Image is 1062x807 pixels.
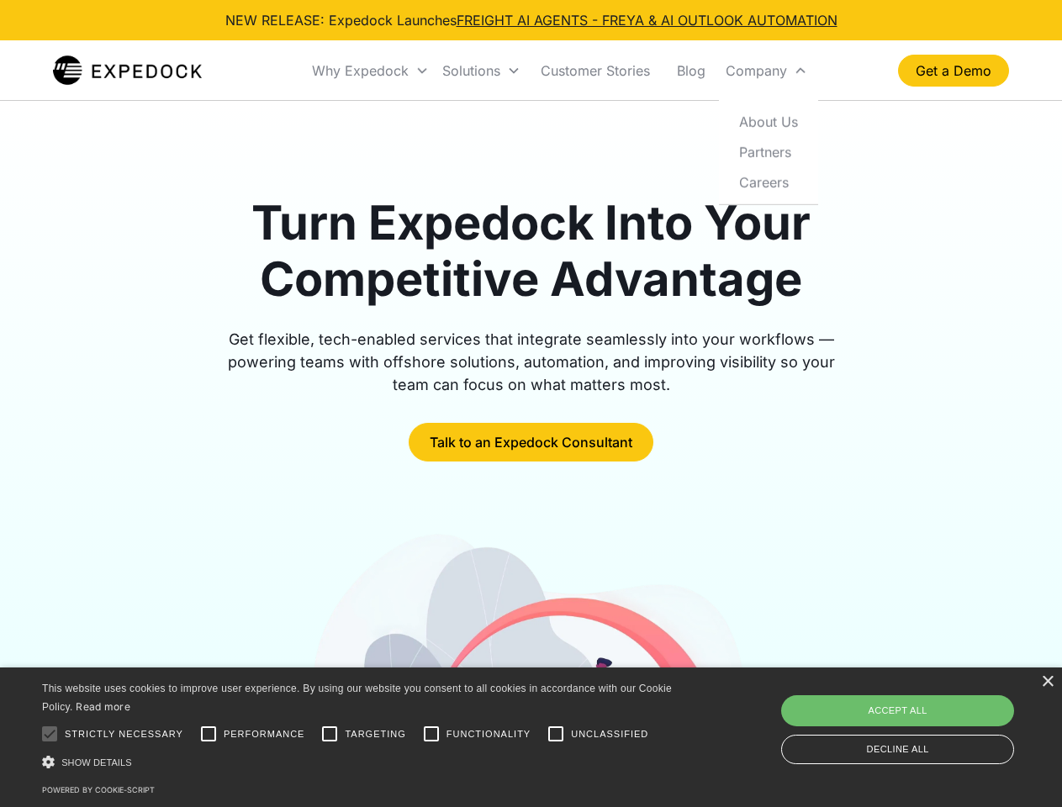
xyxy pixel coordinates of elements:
[76,700,130,713] a: Read more
[726,62,787,79] div: Company
[53,54,202,87] a: home
[726,136,811,166] a: Partners
[224,727,305,741] span: Performance
[42,785,155,794] a: Powered by cookie-script
[527,42,663,99] a: Customer Stories
[42,683,672,714] span: This website uses cookies to improve user experience. By using our website you consent to all coo...
[225,10,837,30] div: NEW RELEASE: Expedock Launches
[345,727,405,741] span: Targeting
[726,166,811,197] a: Careers
[571,727,648,741] span: Unclassified
[53,54,202,87] img: Expedock Logo
[442,62,500,79] div: Solutions
[726,106,811,136] a: About Us
[782,625,1062,807] iframe: Chat Widget
[61,757,132,767] span: Show details
[42,753,678,771] div: Show details
[719,99,818,204] nav: Company
[446,727,531,741] span: Functionality
[663,42,719,99] a: Blog
[436,42,527,99] div: Solutions
[65,727,183,741] span: Strictly necessary
[719,42,814,99] div: Company
[898,55,1009,87] a: Get a Demo
[305,42,436,99] div: Why Expedock
[312,62,409,79] div: Why Expedock
[457,12,837,29] a: FREIGHT AI AGENTS - FREYA & AI OUTLOOK AUTOMATION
